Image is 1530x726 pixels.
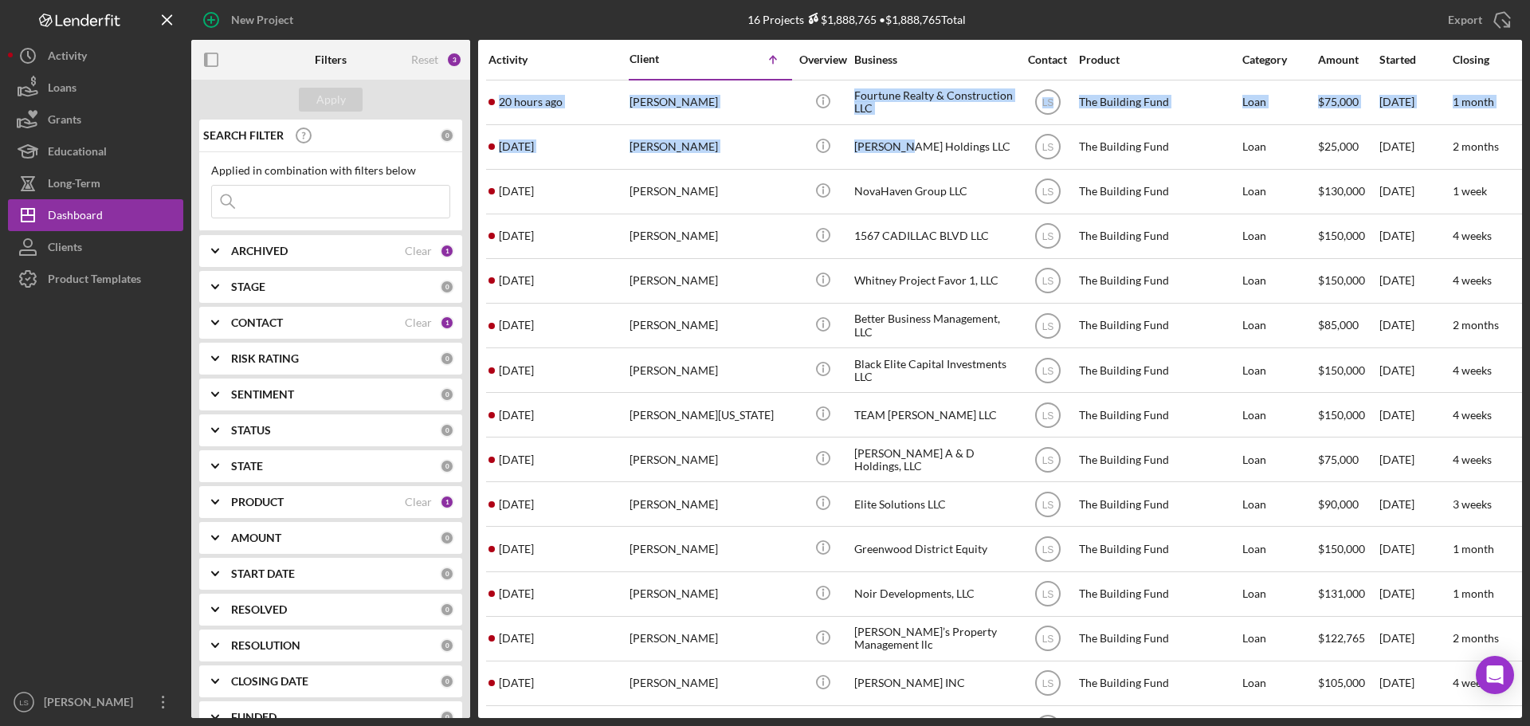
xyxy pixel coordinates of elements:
div: The Building Fund [1079,260,1238,302]
span: $25,000 [1318,139,1359,153]
div: The Building Fund [1079,81,1238,124]
div: New Project [231,4,293,36]
div: Overview [793,53,853,66]
text: LS [1042,634,1053,645]
div: 0 [440,602,454,617]
div: The Building Fund [1079,394,1238,436]
div: Whitney Project Favor 1, LLC [854,260,1014,302]
div: [PERSON_NAME] INC [854,662,1014,704]
div: Clear [405,245,432,257]
div: 0 [440,674,454,689]
div: Client [630,53,709,65]
b: START DATE [231,567,295,580]
text: LS [1042,365,1053,376]
a: Long-Term [8,167,183,199]
div: The Building Fund [1079,126,1238,168]
button: Grants [8,104,183,135]
div: 0 [440,638,454,653]
span: $130,000 [1318,184,1365,198]
div: [DATE] [1379,483,1451,525]
div: Open Intercom Messenger [1476,656,1514,694]
b: SENTIMENT [231,388,294,401]
div: Better Business Management, LLC [854,304,1014,347]
time: 2 months [1453,139,1499,153]
div: Educational [48,135,107,171]
div: Export [1448,4,1482,36]
button: Activity [8,40,183,72]
text: LS [1042,97,1053,108]
b: RESOLUTION [231,639,300,652]
div: Activity [488,53,628,66]
div: Loan [1242,394,1316,436]
time: 2025-09-24 18:21 [499,230,534,242]
div: Elite Solutions LLC [854,483,1014,525]
button: Clients [8,231,183,263]
button: Product Templates [8,263,183,295]
div: Loan [1242,215,1316,257]
div: Grants [48,104,81,139]
text: LS [19,698,29,707]
b: STAGE [231,281,265,293]
time: 2025-08-27 01:02 [499,677,534,689]
div: Product [1079,53,1238,66]
div: 0 [440,128,454,143]
div: $1,888,765 [804,13,877,26]
text: LS [1042,410,1053,421]
div: [PERSON_NAME] [630,438,789,481]
div: Loan [1242,126,1316,168]
div: [DATE] [1379,126,1451,168]
div: Loan [1242,81,1316,124]
div: [PERSON_NAME] [630,304,789,347]
time: 2025-09-26 18:31 [499,632,534,645]
span: $131,000 [1318,587,1365,600]
span: $90,000 [1318,497,1359,511]
b: AMOUNT [231,532,281,544]
div: The Building Fund [1079,304,1238,347]
text: LS [1042,499,1053,510]
div: The Building Fund [1079,349,1238,391]
time: 2025-10-01 19:28 [499,96,563,108]
div: The Building Fund [1079,215,1238,257]
div: [DATE] [1379,528,1451,570]
div: Applied in combination with filters below [211,164,450,177]
time: 2025-09-04 09:52 [499,185,534,198]
div: [DATE] [1379,438,1451,481]
div: [DATE] [1379,304,1451,347]
time: 3 weeks [1453,497,1492,511]
time: 2025-08-27 22:37 [499,140,534,153]
span: $75,000 [1318,453,1359,466]
div: Loan [1242,483,1316,525]
div: [DATE] [1379,618,1451,660]
a: Loans [8,72,183,104]
div: The Building Fund [1079,662,1238,704]
b: SEARCH FILTER [203,129,284,142]
div: The Building Fund [1079,438,1238,481]
div: The Building Fund [1079,618,1238,660]
b: PRODUCT [231,496,284,508]
div: Started [1379,53,1451,66]
time: 2 months [1453,631,1499,645]
span: $150,000 [1318,273,1365,287]
div: 16 Projects • $1,888,765 Total [747,13,966,26]
div: NovaHaven Group LLC [854,171,1014,213]
div: 0 [440,710,454,724]
button: LS[PERSON_NAME] [8,686,183,718]
b: FUNDED [231,711,277,724]
time: 4 weeks [1453,273,1492,287]
div: [DATE] [1379,215,1451,257]
div: [PERSON_NAME] [630,618,789,660]
div: Dashboard [48,199,103,235]
div: [DATE] [1379,260,1451,302]
div: [PERSON_NAME] [630,573,789,615]
text: LS [1042,231,1053,242]
time: 2025-09-26 22:15 [499,543,534,555]
text: LS [1042,589,1053,600]
button: Apply [299,88,363,112]
b: ARCHIVED [231,245,288,257]
time: 1 month [1453,542,1494,555]
span: $150,000 [1318,363,1365,377]
div: Greenwood District Equity [854,528,1014,570]
time: 2025-09-16 05:25 [499,274,534,287]
text: LS [1042,544,1053,555]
